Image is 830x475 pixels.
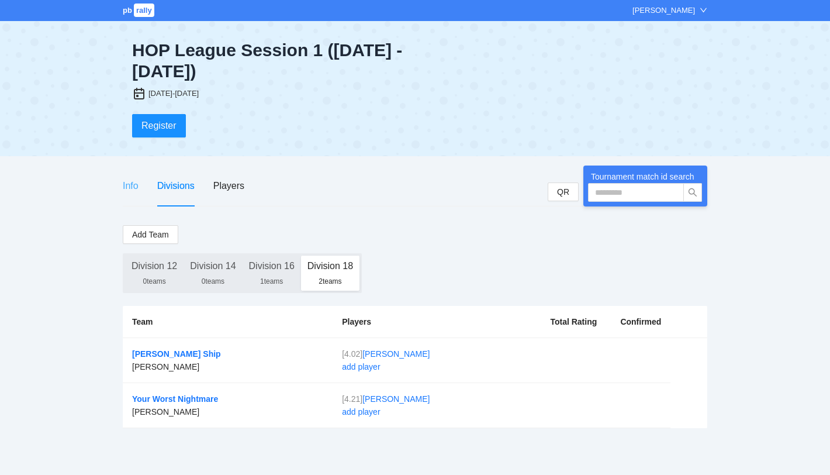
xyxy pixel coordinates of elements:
[683,183,702,202] button: search
[123,178,139,193] div: Info
[190,256,236,277] div: Division 14
[132,315,323,328] div: Team
[132,405,323,418] div: [PERSON_NAME]
[190,277,236,286] div: 0 teams
[548,183,579,201] button: QR
[342,407,380,417] a: add player
[132,114,186,137] button: Register
[342,315,531,328] div: Players
[342,347,531,360] div: [ 4.02 ]
[132,360,323,373] div: [PERSON_NAME]
[632,5,695,16] div: [PERSON_NAME]
[362,394,430,404] a: [PERSON_NAME]
[249,256,295,277] div: Division 16
[148,88,199,99] div: [DATE]-[DATE]
[307,277,353,286] div: 2 teams
[557,185,569,198] span: QR
[342,362,380,371] a: add player
[620,315,661,328] div: Confirmed
[550,315,601,328] div: Total Rating
[123,225,178,244] button: Add Team
[132,40,464,82] div: HOP League Session 1 ([DATE] - [DATE])
[342,393,531,405] div: [ 4.21 ]
[132,228,169,241] span: Add Team
[123,6,132,15] span: pb
[132,349,221,359] a: [PERSON_NAME] Ship
[132,256,177,277] div: Division 12
[307,256,353,277] div: Division 18
[362,349,430,359] a: [PERSON_NAME]
[684,188,701,197] span: search
[700,6,707,14] span: down
[132,394,218,404] a: Your Worst Nightmare
[141,118,177,133] span: Register
[213,178,244,193] div: Players
[123,6,156,15] a: pbrally
[134,4,154,17] span: rally
[588,170,703,183] div: Tournament match id search
[157,178,195,193] div: Divisions
[249,277,295,286] div: 1 teams
[132,277,177,286] div: 0 teams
